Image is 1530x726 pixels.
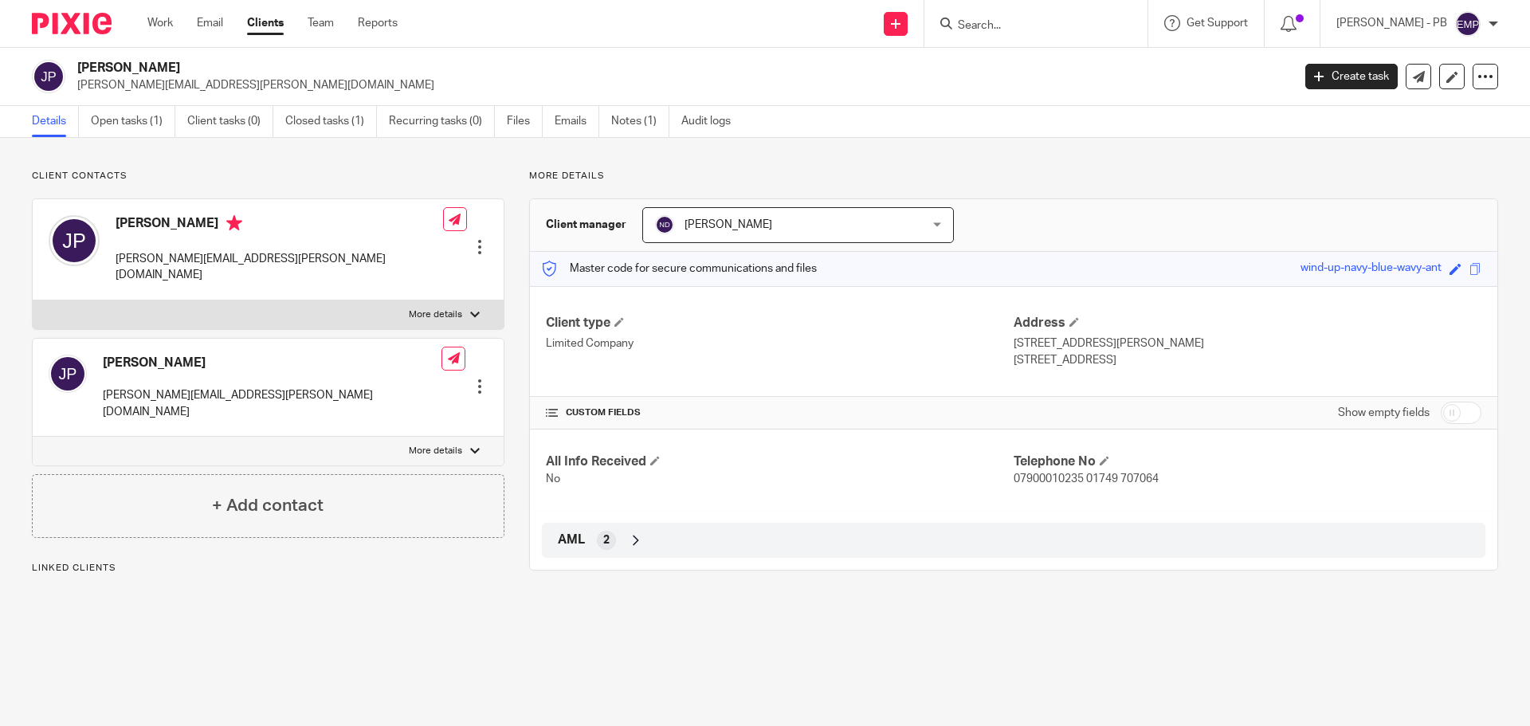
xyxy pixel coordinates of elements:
h4: Client type [546,315,1014,332]
a: Create task [1305,64,1398,89]
a: Emails [555,106,599,137]
p: More details [409,308,462,321]
img: svg%3E [1455,11,1481,37]
p: [PERSON_NAME][EMAIL_ADDRESS][PERSON_NAME][DOMAIN_NAME] [103,387,441,420]
div: wind-up-navy-blue-wavy-ant [1300,260,1442,278]
p: [STREET_ADDRESS] [1014,352,1481,368]
a: Client tasks (0) [187,106,273,137]
h2: [PERSON_NAME] [77,60,1041,77]
h3: Client manager [546,217,626,233]
img: svg%3E [32,60,65,93]
a: Open tasks (1) [91,106,175,137]
p: [STREET_ADDRESS][PERSON_NAME] [1014,336,1481,351]
h4: + Add contact [212,493,324,518]
a: Details [32,106,79,137]
span: 07900010235 01749 707064 [1014,473,1159,485]
p: Linked clients [32,562,504,575]
a: Closed tasks (1) [285,106,377,137]
p: Master code for secure communications and files [542,261,817,277]
input: Search [956,19,1100,33]
p: More details [529,170,1498,182]
h4: Telephone No [1014,453,1481,470]
p: [PERSON_NAME][EMAIL_ADDRESS][PERSON_NAME][DOMAIN_NAME] [116,251,443,284]
h4: All Info Received [546,453,1014,470]
span: Get Support [1187,18,1248,29]
p: [PERSON_NAME][EMAIL_ADDRESS][PERSON_NAME][DOMAIN_NAME] [77,77,1281,93]
i: Primary [226,215,242,231]
span: AML [558,532,585,548]
a: Files [507,106,543,137]
h4: CUSTOM FIELDS [546,406,1014,419]
p: [PERSON_NAME] - PB [1336,15,1447,31]
a: Work [147,15,173,31]
a: Reports [358,15,398,31]
a: Team [308,15,334,31]
span: No [546,473,560,485]
img: svg%3E [49,355,87,393]
span: 2 [603,532,610,548]
label: Show empty fields [1338,405,1430,421]
a: Clients [247,15,284,31]
a: Audit logs [681,106,743,137]
p: Limited Company [546,336,1014,351]
img: Pixie [32,13,112,34]
p: Client contacts [32,170,504,182]
a: Email [197,15,223,31]
img: svg%3E [655,215,674,234]
h4: Address [1014,315,1481,332]
h4: [PERSON_NAME] [103,355,441,371]
h4: [PERSON_NAME] [116,215,443,235]
a: Recurring tasks (0) [389,106,495,137]
a: Notes (1) [611,106,669,137]
p: More details [409,445,462,457]
span: [PERSON_NAME] [685,219,772,230]
img: svg%3E [49,215,100,266]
